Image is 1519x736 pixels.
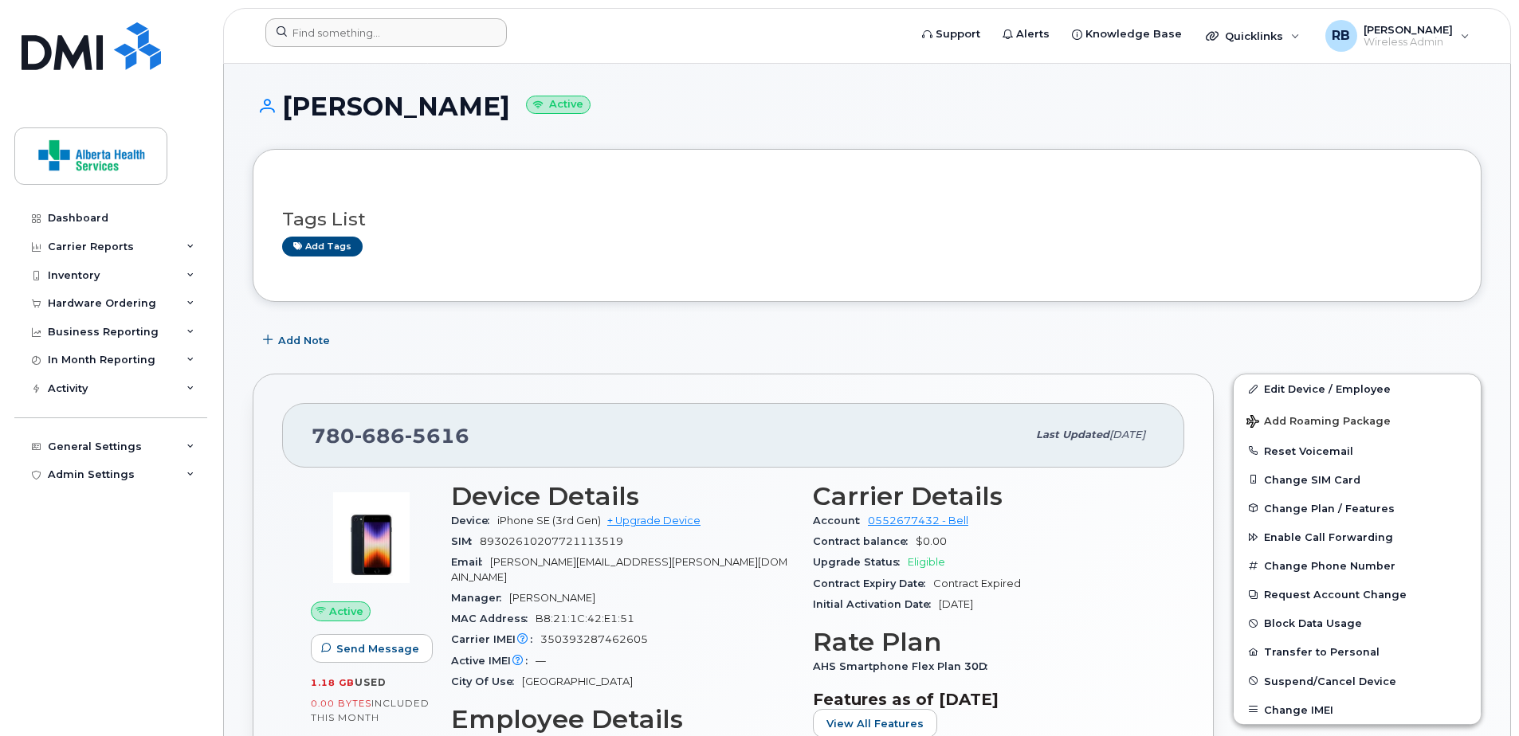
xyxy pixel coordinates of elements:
[1264,502,1395,514] span: Change Plan / Features
[813,556,908,568] span: Upgrade Status
[253,326,343,354] button: Add Note
[813,628,1156,656] h3: Rate Plan
[1234,609,1481,637] button: Block Data Usage
[451,482,794,511] h3: Device Details
[1234,374,1481,403] a: Edit Device / Employee
[278,333,330,348] span: Add Note
[908,556,945,568] span: Eligible
[451,535,480,547] span: SIM
[1109,429,1145,440] span: [DATE]
[1234,580,1481,609] button: Request Account Change
[1234,404,1481,437] button: Add Roaming Package
[451,556,490,568] span: Email
[1234,667,1481,695] button: Suspend/Cancel Device
[282,209,1452,229] h3: Tags List
[939,598,973,610] span: [DATE]
[311,697,430,723] span: included this month
[311,634,433,663] button: Send Message
[813,577,933,589] span: Contract Expiry Date
[311,677,355,688] span: 1.18 GB
[1234,437,1481,465] button: Reset Voicemail
[826,716,924,731] span: View All Features
[813,515,868,527] span: Account
[536,655,546,667] span: —
[1234,494,1481,523] button: Change Plan / Features
[933,577,1021,589] span: Contract Expired
[355,676,387,688] span: used
[329,604,363,619] span: Active
[451,675,522,687] span: City Of Use
[324,490,419,585] img: image20231002-3703462-1angbar.jpeg
[1234,523,1481,551] button: Enable Call Forwarding
[813,598,939,610] span: Initial Activation Date
[355,424,405,448] span: 686
[311,698,371,709] span: 0.00 Bytes
[526,96,591,114] small: Active
[451,556,787,582] span: [PERSON_NAME][EMAIL_ADDRESS][PERSON_NAME][DOMAIN_NAME]
[522,675,633,687] span: [GEOGRAPHIC_DATA]
[1234,551,1481,580] button: Change Phone Number
[451,705,794,734] h3: Employee Details
[336,641,419,656] span: Send Message
[916,535,947,547] span: $0.00
[451,613,536,624] span: MAC Address
[607,515,701,527] a: + Upgrade Device
[868,515,968,527] a: 0552677432 - Bell
[312,424,469,448] span: 780
[1264,531,1393,543] span: Enable Call Forwarding
[1036,429,1109,440] span: Last updated
[253,92,1482,120] h1: [PERSON_NAME]
[405,424,469,448] span: 5616
[451,633,540,645] span: Carrier IMEI
[1234,695,1481,724] button: Change IMEI
[536,613,634,624] span: B8:21:1C:42:E1:51
[1246,415,1391,430] span: Add Roaming Package
[540,633,648,645] span: 350393287462605
[813,660,995,672] span: AHS Smartphone Flex Plan 30D
[1234,637,1481,666] button: Transfer to Personal
[497,515,601,527] span: iPhone SE (3rd Gen)
[813,482,1156,511] h3: Carrier Details
[451,655,536,667] span: Active IMEI
[509,592,595,604] span: [PERSON_NAME]
[1264,675,1396,687] span: Suspend/Cancel Device
[451,515,497,527] span: Device
[282,237,363,256] a: Add tags
[451,592,509,604] span: Manager
[813,535,916,547] span: Contract balance
[813,690,1156,709] h3: Features as of [DATE]
[480,535,623,547] span: 89302610207721113519
[1234,465,1481,494] button: Change SIM Card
